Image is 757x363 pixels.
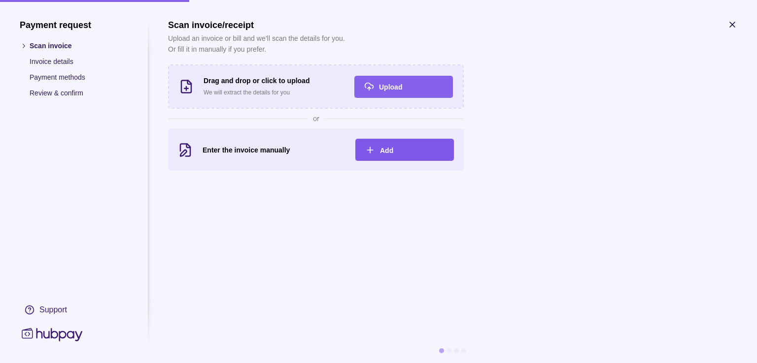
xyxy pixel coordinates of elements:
div: Support [39,304,67,315]
span: or [313,114,319,124]
p: Scan invoice [30,40,128,51]
h1: Scan invoice/receipt [168,20,345,30]
p: We will extract the details for you [204,87,344,98]
h3: Enter the invoice manually [203,145,345,155]
p: Payment methods [30,72,128,83]
p: Review & confirm [30,88,128,98]
p: Upload an invoice or bill and we’ll scan the details for you. Or fill it in manually if you prefer. [168,33,345,55]
span: Upload [379,83,402,91]
button: Upload [354,76,453,98]
h1: Payment request [20,20,128,30]
button: Add [355,139,454,161]
span: Add [380,147,393,154]
p: Invoice details [30,56,128,67]
h3: Drag and drop or click to upload [204,75,344,86]
a: Support [20,300,128,320]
